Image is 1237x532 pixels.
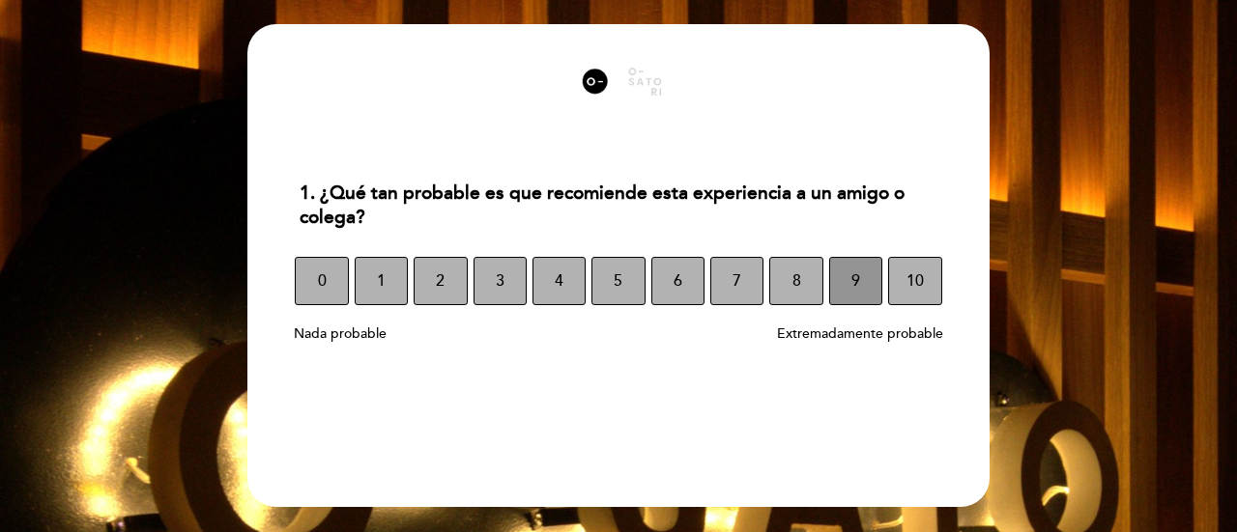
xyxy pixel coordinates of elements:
[851,254,860,308] span: 9
[294,325,387,342] span: Nada probable
[532,257,586,305] button: 4
[888,257,941,305] button: 10
[496,254,504,308] span: 3
[355,257,408,305] button: 1
[591,257,645,305] button: 5
[651,257,705,305] button: 6
[436,254,445,308] span: 2
[777,325,943,342] span: Extremadamente probable
[555,254,563,308] span: 4
[792,254,801,308] span: 8
[769,257,822,305] button: 8
[295,257,348,305] button: 0
[414,257,467,305] button: 2
[710,257,763,305] button: 7
[284,170,952,241] div: 1. ¿Qué tan probable es que recomiende esta experiencia a un amigo o colega?
[674,254,682,308] span: 6
[733,254,741,308] span: 7
[829,257,882,305] button: 9
[318,254,327,308] span: 0
[377,254,386,308] span: 1
[614,254,622,308] span: 5
[551,43,686,120] img: header_1747169088.jpeg
[474,257,527,305] button: 3
[906,254,924,308] span: 10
